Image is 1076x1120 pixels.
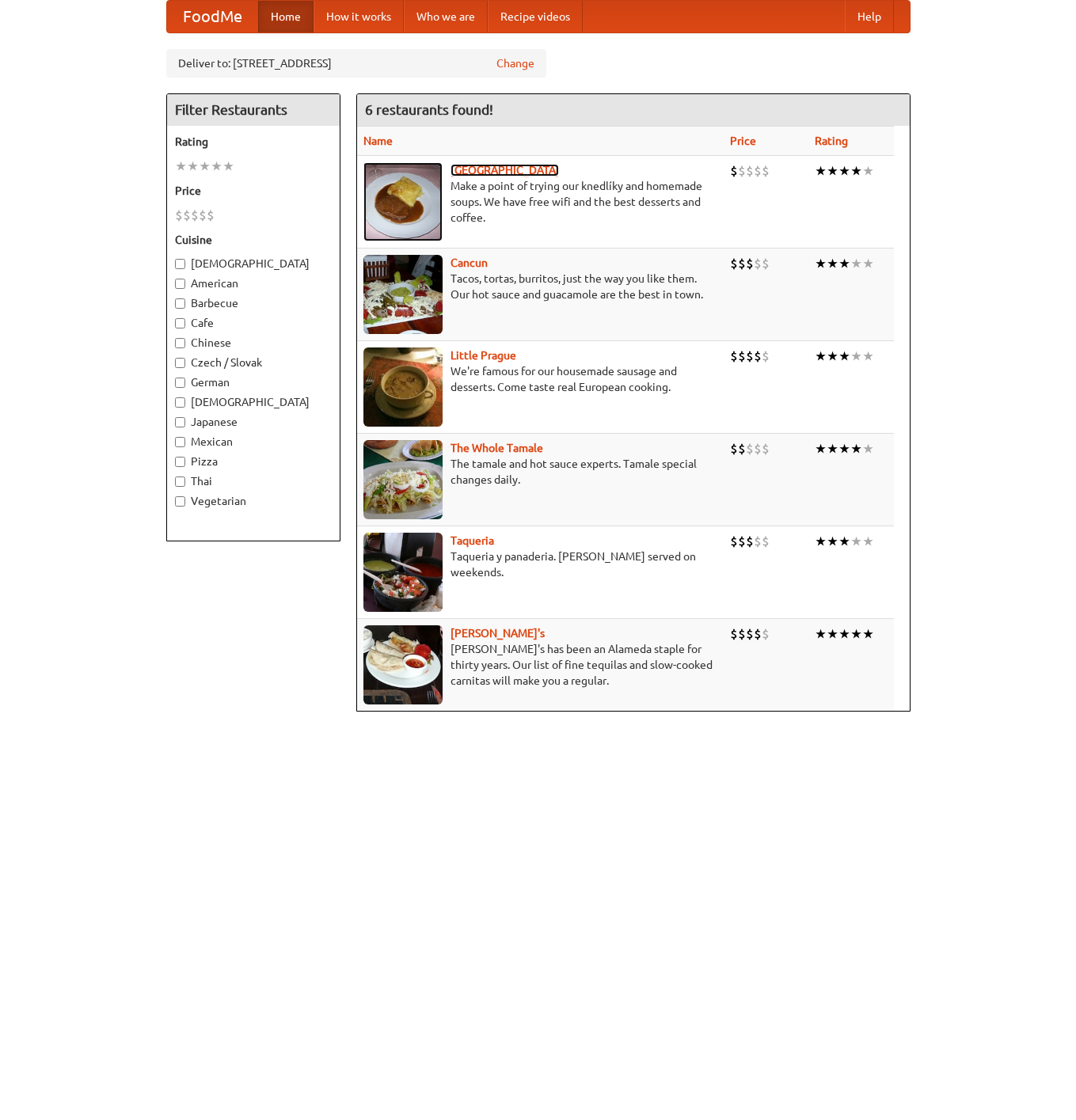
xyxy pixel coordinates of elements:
[838,255,850,272] li: ★
[363,347,443,427] img: littleprague.jpg
[199,158,211,175] li: ★
[746,255,754,272] li: $
[175,232,332,248] h5: Cuisine
[166,49,546,78] div: Deliver to: [STREET_ADDRESS]
[175,355,332,370] label: Czech / Slovak
[845,1,894,32] a: Help
[850,162,862,180] li: ★
[451,164,559,177] a: [GEOGRAPHIC_DATA]
[862,162,874,180] li: ★
[451,349,516,362] a: Little Prague
[175,378,185,388] input: German
[363,162,443,241] img: czechpoint.jpg
[175,158,187,175] li: ★
[363,255,443,334] img: cancun.jpg
[451,442,543,454] a: The Whole Tamale
[211,158,222,175] li: ★
[730,255,738,272] li: $
[762,533,770,550] li: $
[838,440,850,457] li: ★
[746,440,754,457] li: $
[167,94,340,126] h4: Filter Restaurants
[730,533,738,550] li: $
[199,207,207,224] li: $
[838,625,850,643] li: ★
[838,162,850,180] li: ★
[191,207,199,224] li: $
[175,207,183,224] li: $
[838,533,850,550] li: ★
[815,255,827,272] li: ★
[496,55,534,71] a: Change
[451,256,488,269] a: Cancun
[187,158,199,175] li: ★
[850,440,862,457] li: ★
[730,162,738,180] li: $
[175,437,185,447] input: Mexican
[738,162,746,180] li: $
[746,625,754,643] li: $
[862,440,874,457] li: ★
[762,625,770,643] li: $
[363,178,718,226] p: Make a point of trying our knedlíky and homemade soups. We have free wifi and the best desserts a...
[207,207,215,224] li: $
[175,434,332,450] label: Mexican
[827,255,838,272] li: ★
[183,207,191,224] li: $
[488,1,583,32] a: Recipe videos
[175,256,332,271] label: [DEMOGRAPHIC_DATA]
[363,625,443,704] img: pedros.jpg
[754,625,762,643] li: $
[746,347,754,365] li: $
[738,625,746,643] li: $
[222,158,234,175] li: ★
[746,533,754,550] li: $
[754,533,762,550] li: $
[175,394,332,410] label: [DEMOGRAPHIC_DATA]
[175,318,185,328] input: Cafe
[175,275,332,291] label: American
[738,440,746,457] li: $
[363,533,443,612] img: taqueria.jpg
[754,440,762,457] li: $
[838,347,850,365] li: ★
[175,183,332,199] h5: Price
[404,1,488,32] a: Who we are
[175,279,185,289] input: American
[746,162,754,180] li: $
[850,533,862,550] li: ★
[175,374,332,390] label: German
[175,454,332,469] label: Pizza
[762,255,770,272] li: $
[815,533,827,550] li: ★
[850,255,862,272] li: ★
[754,347,762,365] li: $
[363,271,718,302] p: Tacos, tortas, burritos, just the way you like them. Our hot sauce and guacamole are the best in ...
[451,627,545,640] a: [PERSON_NAME]'s
[314,1,404,32] a: How it works
[862,347,874,365] li: ★
[827,625,838,643] li: ★
[730,440,738,457] li: $
[815,347,827,365] li: ★
[363,549,718,580] p: Taqueria y panaderia. [PERSON_NAME] served on weekends.
[363,456,718,488] p: The tamale and hot sauce experts. Tamale special changes daily.
[762,440,770,457] li: $
[175,473,332,489] label: Thai
[175,315,332,331] label: Cafe
[175,414,332,430] label: Japanese
[175,397,185,408] input: [DEMOGRAPHIC_DATA]
[815,440,827,457] li: ★
[762,347,770,365] li: $
[451,534,494,547] b: Taqueria
[175,338,185,348] input: Chinese
[175,457,185,467] input: Pizza
[175,476,185,487] input: Thai
[363,135,393,147] a: Name
[815,625,827,643] li: ★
